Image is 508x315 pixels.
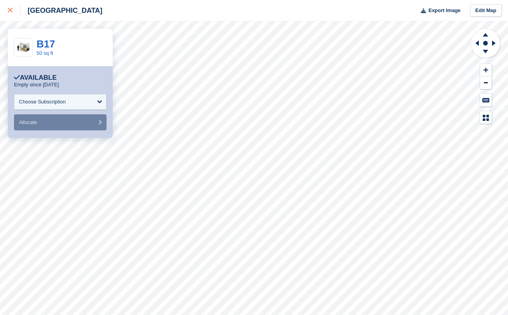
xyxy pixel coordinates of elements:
[14,41,32,54] img: 50-sqft-unit.jpg
[480,111,492,124] button: Map Legend
[14,114,106,130] button: Allocate
[428,7,460,14] span: Export Image
[480,64,492,77] button: Zoom In
[470,4,502,17] a: Edit Map
[19,119,37,125] span: Allocate
[37,38,55,50] a: B17
[480,77,492,89] button: Zoom Out
[416,4,461,17] button: Export Image
[480,94,492,107] button: Keyboard Shortcuts
[19,98,66,106] div: Choose Subscription
[21,6,102,15] div: [GEOGRAPHIC_DATA]
[14,82,59,88] p: Empty since [DATE]
[37,50,53,56] a: 50 sq ft
[14,74,57,82] div: Available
